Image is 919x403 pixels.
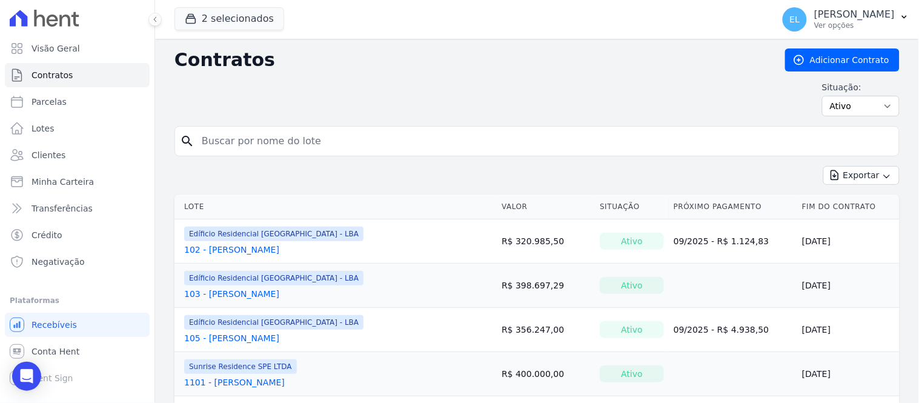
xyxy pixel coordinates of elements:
span: Transferências [32,202,93,215]
a: Contratos [5,63,150,87]
button: EL [PERSON_NAME] Ver opções [773,2,919,36]
a: Lotes [5,116,150,141]
th: Próximo Pagamento [669,195,797,219]
th: Fim do Contrato [797,195,900,219]
span: Edíficio Residencial [GEOGRAPHIC_DATA] - LBA [184,315,363,330]
a: Minha Carteira [5,170,150,194]
input: Buscar por nome do lote [194,129,894,153]
p: [PERSON_NAME] [814,8,895,21]
span: Edíficio Residencial [GEOGRAPHIC_DATA] - LBA [184,227,363,241]
span: Edíficio Residencial [GEOGRAPHIC_DATA] - LBA [184,271,363,285]
td: R$ 398.697,29 [497,264,595,308]
a: Recebíveis [5,313,150,337]
a: Clientes [5,143,150,167]
div: Plataformas [10,293,145,308]
a: 105 - [PERSON_NAME] [184,332,279,344]
a: 102 - [PERSON_NAME] [184,244,279,256]
a: Conta Hent [5,339,150,364]
a: Visão Geral [5,36,150,61]
a: Negativação [5,250,150,274]
td: R$ 320.985,50 [497,219,595,264]
span: Visão Geral [32,42,80,55]
a: 09/2025 - R$ 1.124,83 [674,236,769,246]
th: Valor [497,195,595,219]
span: Conta Hent [32,345,79,358]
th: Lote [174,195,497,219]
label: Situação: [822,81,900,93]
div: Ativo [600,277,664,294]
a: 103 - [PERSON_NAME] [184,288,279,300]
th: Situação [595,195,669,219]
span: Parcelas [32,96,67,108]
span: EL [790,15,800,24]
a: Adicionar Contrato [785,48,900,72]
span: Sunrise Residence SPE LTDA [184,359,297,374]
a: Transferências [5,196,150,221]
a: Parcelas [5,90,150,114]
p: Ver opções [814,21,895,30]
button: 2 selecionados [174,7,284,30]
button: Exportar [823,166,900,185]
span: Recebíveis [32,319,77,331]
td: [DATE] [797,264,900,308]
a: Crédito [5,223,150,247]
td: R$ 356.247,00 [497,308,595,352]
span: Negativação [32,256,85,268]
span: Crédito [32,229,62,241]
span: Contratos [32,69,73,81]
a: 09/2025 - R$ 4.938,50 [674,325,769,335]
div: Ativo [600,365,664,382]
i: search [180,134,194,148]
td: [DATE] [797,308,900,352]
div: Ativo [600,321,664,338]
span: Minha Carteira [32,176,94,188]
td: [DATE] [797,219,900,264]
span: Lotes [32,122,55,135]
div: Open Intercom Messenger [12,362,41,391]
a: 1101 - [PERSON_NAME] [184,376,285,388]
div: Ativo [600,233,664,250]
td: R$ 400.000,00 [497,352,595,396]
td: [DATE] [797,352,900,396]
span: Clientes [32,149,65,161]
h2: Contratos [174,49,766,71]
